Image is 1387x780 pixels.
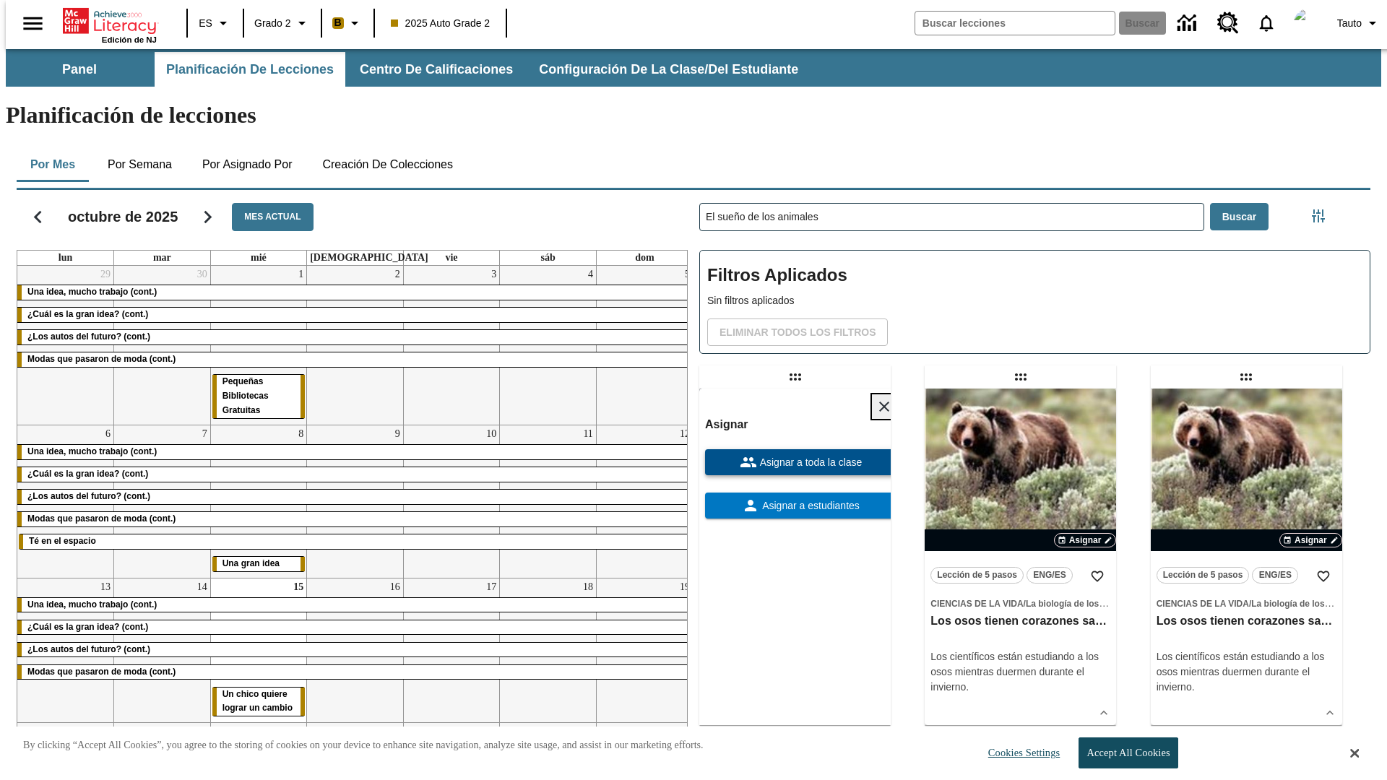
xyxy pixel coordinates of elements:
a: sábado [537,251,558,265]
button: Añadir a mis Favoritas [1084,563,1110,589]
a: 15 de octubre de 2025 [290,578,306,596]
td: 6 de octubre de 2025 [17,425,114,578]
a: 20 de octubre de 2025 [98,723,113,740]
div: Lección arrastrable: Los osos tienen corazones sanos, pero ¿por qué? [1235,365,1258,389]
span: Tema: Ciencias de la Vida/La biología de los sistemas humanos y la salud [1157,596,1336,611]
a: 4 de octubre de 2025 [585,266,596,283]
h3: Los osos tienen corazones sanos, pero ¿por qué? [930,614,1110,629]
button: Regresar [20,199,56,235]
span: Tauto [1337,16,1362,31]
span: Planificación de lecciones [166,61,334,78]
span: ENG/ES [1033,568,1066,583]
a: 1 de octubre de 2025 [295,266,306,283]
button: Abrir el menú lateral [12,2,54,45]
div: Pequeñas Bibliotecas Gratuitas [212,375,306,418]
span: Asignar [1295,534,1327,547]
span: Ciencias de la Vida [1157,599,1249,609]
div: Portada [63,5,157,44]
div: Lección arrastrable: El sueño de los animales [784,365,807,389]
button: Planificación de lecciones [155,52,345,87]
span: Asignar a estudiantes [759,498,860,513]
a: 14 de octubre de 2025 [194,578,210,596]
button: Perfil/Configuración [1331,10,1387,36]
span: 2025 Auto Grade 2 [391,16,491,31]
div: ¿Los autos del futuro? (cont.) [17,490,693,504]
td: 9 de octubre de 2025 [307,425,404,578]
button: Asignar a toda la clase [705,449,896,475]
a: 21 de octubre de 2025 [194,723,210,740]
p: By clicking “Accept All Cookies”, you agree to the storing of cookies on your device to enhance s... [23,738,704,753]
span: ¿Los autos del futuro? (cont.) [27,331,150,342]
button: Centro de calificaciones [348,52,524,87]
span: Una idea, mucho trabajo (cont.) [27,446,157,456]
span: Una idea, mucho trabajo (cont.) [27,599,157,610]
span: Asignar [1069,534,1102,547]
button: Seguir [189,199,226,235]
a: 6 de octubre de 2025 [103,425,113,443]
a: Notificaciones [1248,4,1285,42]
span: Asignar a toda la clase [757,455,863,470]
a: 30 de septiembre de 2025 [194,266,210,283]
span: ES [199,16,212,31]
a: domingo [632,251,657,265]
div: ¿Cuál es la gran idea? (cont.) [17,467,693,482]
div: Una idea, mucho trabajo (cont.) [17,445,693,459]
div: Un chico quiere lograr un cambio [212,688,306,716]
button: Configuración de la clase/del estudiante [527,52,810,87]
div: Filtros Aplicados [699,250,1370,354]
td: 7 de octubre de 2025 [114,425,211,578]
img: avatar image [1294,9,1323,38]
td: 11 de octubre de 2025 [500,425,597,578]
button: Lenguaje: ES, Selecciona un idioma [192,10,238,36]
a: 19 de octubre de 2025 [677,578,693,596]
input: Buscar lecciones [700,204,1204,230]
a: 17 de octubre de 2025 [483,578,499,596]
span: La biología de los sistemas humanos y la salud [1026,599,1222,609]
button: Mes actual [232,203,313,231]
a: 8 de octubre de 2025 [295,425,306,443]
div: Modas que pasaron de moda (cont.) [17,512,693,526]
div: Una idea, mucho trabajo (cont.) [17,598,693,612]
button: Asignar Elegir fechas [1279,533,1342,547]
span: Pequeñas Bibliotecas Gratuitas [222,376,269,415]
div: Modas que pasaron de moda (cont.) [17,352,693,367]
h6: Asignar [705,415,896,435]
h2: Filtros Aplicados [707,258,1362,293]
div: lesson details [925,389,1116,725]
span: / [1024,599,1026,609]
a: 25 de octubre de 2025 [580,723,596,740]
td: 5 de octubre de 2025 [596,266,693,425]
div: Una gran idea [212,557,306,571]
a: 26 de octubre de 2025 [677,723,693,740]
h1: Planificación de lecciones [6,102,1381,129]
span: ¿Los autos del futuro? (cont.) [27,644,150,654]
td: 18 de octubre de 2025 [500,578,597,723]
p: Sin filtros aplicados [707,293,1362,308]
a: 22 de octubre de 2025 [290,723,306,740]
div: Subbarra de navegación [6,52,811,87]
div: ¿Cuál es la gran idea? (cont.) [17,308,693,322]
span: Un chico quiere lograr un cambio [222,689,293,714]
button: Close [1350,747,1359,760]
button: Asignar a estudiantes [705,493,896,519]
span: ¿Cuál es la gran idea? (cont.) [27,622,148,632]
a: 18 de octubre de 2025 [580,578,596,596]
button: Ver más [1319,702,1341,724]
button: Por mes [17,147,89,182]
td: 2 de octubre de 2025 [307,266,404,425]
td: 19 de octubre de 2025 [596,578,693,723]
span: ENG/ES [1259,568,1292,583]
a: 13 de octubre de 2025 [98,578,113,596]
td: 10 de octubre de 2025 [403,425,500,578]
button: Añadir a mis Favoritas [1310,563,1336,589]
td: 12 de octubre de 2025 [596,425,693,578]
span: Lección de 5 pasos [937,568,1017,583]
a: 12 de octubre de 2025 [677,425,693,443]
button: Por asignado por [191,147,304,182]
button: Creación de colecciones [311,147,465,182]
td: 4 de octubre de 2025 [500,266,597,425]
a: jueves [307,251,431,265]
div: Una idea, mucho trabajo (cont.) [17,285,693,300]
td: 29 de septiembre de 2025 [17,266,114,425]
button: Accept All Cookies [1079,737,1178,768]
